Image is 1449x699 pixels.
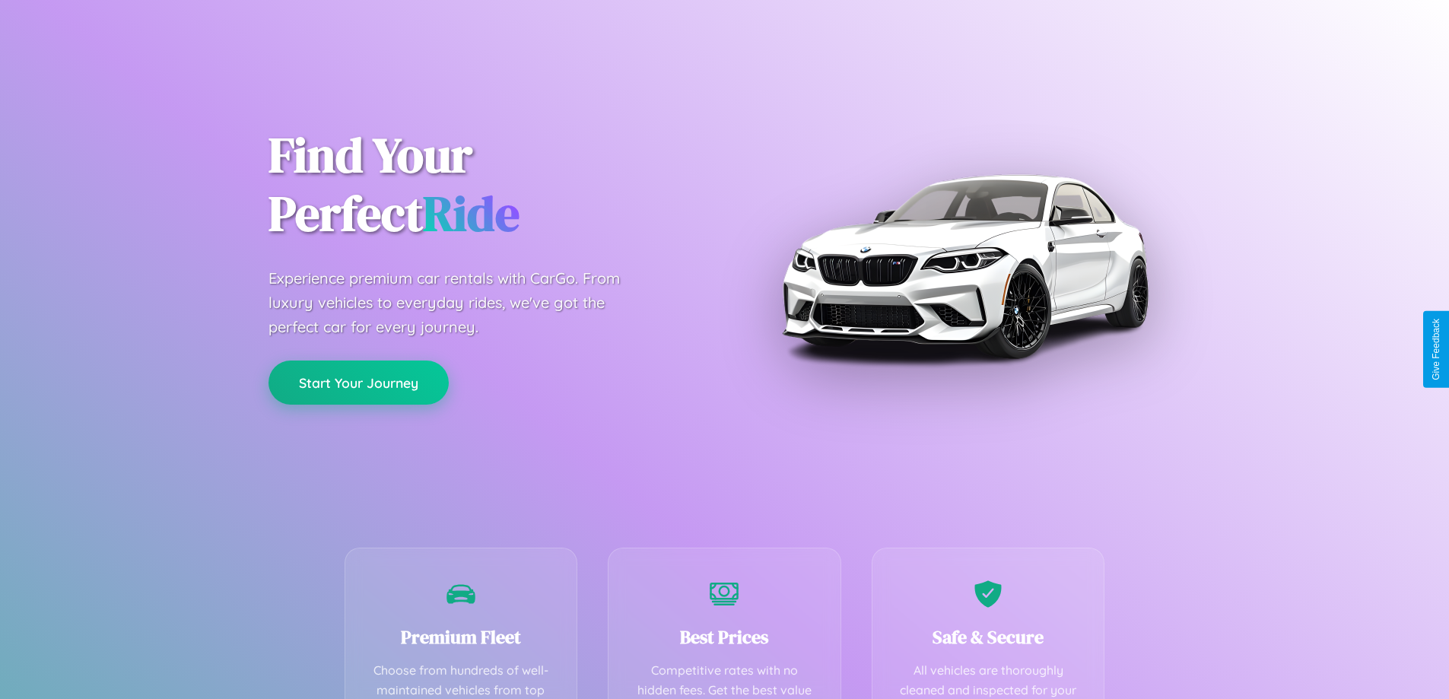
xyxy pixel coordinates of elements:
h3: Safe & Secure [895,624,1082,650]
div: Give Feedback [1431,319,1441,380]
span: Ride [423,180,520,246]
button: Start Your Journey [269,361,449,405]
h3: Premium Fleet [368,624,554,650]
h3: Best Prices [631,624,818,650]
p: Experience premium car rentals with CarGo. From luxury vehicles to everyday rides, we've got the ... [269,266,649,339]
h1: Find Your Perfect [269,126,702,243]
img: Premium BMW car rental vehicle [774,76,1155,456]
